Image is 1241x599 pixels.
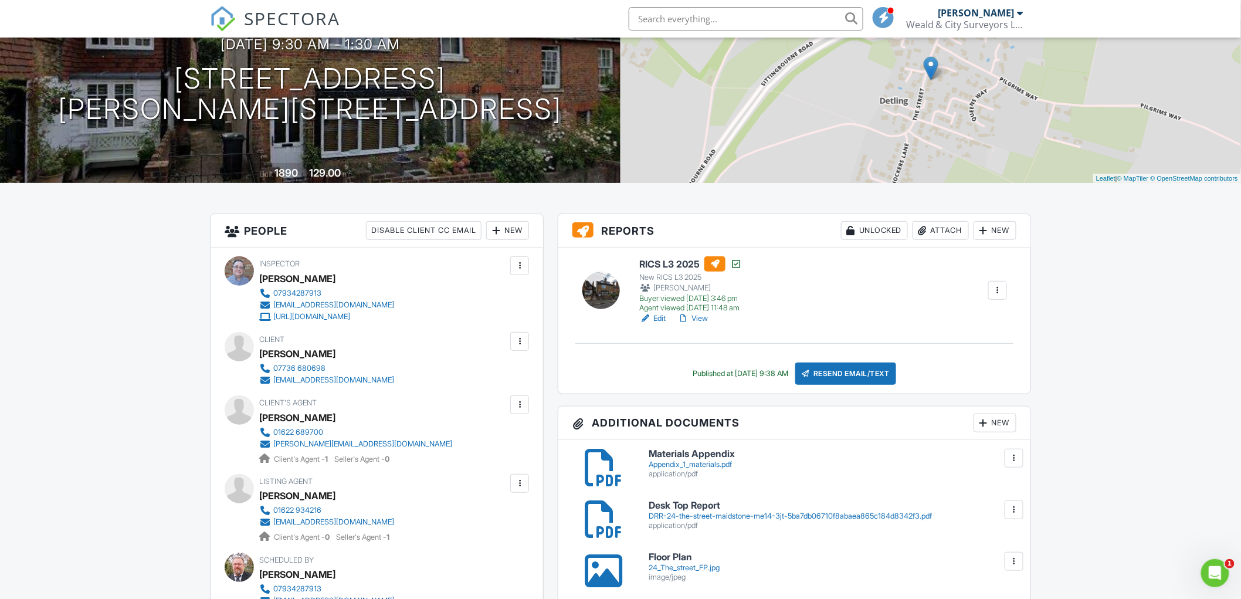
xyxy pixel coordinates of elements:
a: [PERSON_NAME][EMAIL_ADDRESS][DOMAIN_NAME] [259,438,452,450]
div: [PERSON_NAME] [259,566,335,583]
strong: 0 [385,455,389,463]
span: Scheduled By [259,556,314,564]
a: Leaflet [1096,175,1115,182]
span: Listing Agent [259,477,313,486]
span: Client's Agent - [274,533,331,542]
span: Built [260,170,273,178]
h6: Materials Appendix [649,449,1016,459]
a: [EMAIL_ADDRESS][DOMAIN_NAME] [259,374,394,386]
div: [PERSON_NAME] [938,7,1015,19]
a: Floor Plan 24_The_street_FP.jpg image/jpeg [649,552,1016,582]
div: Agent viewed [DATE] 11:48 am [639,303,742,313]
div: Weald & City Surveyors Limited [906,19,1023,31]
a: © OpenStreetMap contributors [1151,175,1238,182]
div: 07934287913 [273,289,321,298]
div: [URL][DOMAIN_NAME] [273,312,350,322]
a: © MapTiler [1117,175,1149,182]
h1: [STREET_ADDRESS] [PERSON_NAME][STREET_ADDRESS] [59,63,562,126]
h3: Additional Documents [558,407,1030,440]
div: [EMAIL_ADDRESS][DOMAIN_NAME] [273,375,394,385]
span: Inspector [259,259,300,268]
div: image/jpeg [649,573,1016,582]
div: application/pdf [649,469,1016,479]
div: 07934287913 [273,584,321,594]
div: Disable Client CC Email [366,221,482,240]
a: [PERSON_NAME] [259,487,335,505]
div: [PERSON_NAME] [639,282,742,294]
div: application/pdf [649,521,1016,530]
span: SPECTORA [244,6,340,31]
div: 24_The_street_FP.jpg [649,563,1016,573]
h6: RICS L3 2025 [639,256,742,272]
div: Unlocked [841,221,908,240]
a: [EMAIL_ADDRESS][DOMAIN_NAME] [259,516,394,528]
div: New RICS L3 2025 [639,273,742,282]
a: Edit [639,313,666,324]
a: [URL][DOMAIN_NAME] [259,311,394,323]
div: Buyer viewed [DATE] 3:46 pm [639,294,742,303]
span: Client's Agent [259,398,317,407]
div: | [1093,174,1241,184]
a: 07934287913 [259,287,394,299]
a: Desk Top Report DRR-24-the-street-maidstone-me14-3jt-5ba7db06710f8abaea865c184d8342f3.pdf applica... [649,500,1016,530]
span: Seller's Agent - [336,533,389,542]
span: m² [343,170,351,178]
div: New [486,221,529,240]
a: RICS L3 2025 New RICS L3 2025 [PERSON_NAME] Buyer viewed [DATE] 3:46 pm Agent viewed [DATE] 11:48 am [639,256,742,313]
div: 01622 934216 [273,506,321,515]
div: Attach [913,221,969,240]
div: New [974,414,1016,432]
div: Appendix_1_materials.pdf [649,460,1016,469]
div: [PERSON_NAME] [259,345,335,363]
span: Client [259,335,284,344]
span: 1 [1225,559,1235,568]
div: Resend Email/Text [795,363,896,385]
a: View [677,313,708,324]
div: [EMAIL_ADDRESS][DOMAIN_NAME] [273,517,394,527]
div: [PERSON_NAME][EMAIL_ADDRESS][DOMAIN_NAME] [273,439,452,449]
a: 01622 689700 [259,427,452,438]
div: DRR-24-the-street-maidstone-me14-3jt-5ba7db06710f8abaea865c184d8342f3.pdf [649,512,1016,521]
img: The Best Home Inspection Software - Spectora [210,6,236,32]
span: Client's Agent - [274,455,330,463]
span: Seller's Agent - [334,455,389,463]
div: Published at [DATE] 9:38 AM [693,369,788,378]
a: [PERSON_NAME] [259,409,335,427]
h3: [DATE] 9:30 am - 1:30 am [221,36,400,52]
a: 07934287913 [259,583,394,595]
a: 07736 680698 [259,363,394,374]
input: Search everything... [629,7,863,31]
div: [EMAIL_ADDRESS][DOMAIN_NAME] [273,300,394,310]
div: [PERSON_NAME] [259,270,335,287]
a: [EMAIL_ADDRESS][DOMAIN_NAME] [259,299,394,311]
div: 1890 [274,167,298,179]
h6: Desk Top Report [649,500,1016,511]
a: SPECTORA [210,16,340,40]
strong: 1 [325,455,328,463]
strong: 1 [386,533,389,542]
div: 01622 689700 [273,428,323,437]
h3: Reports [558,214,1030,248]
div: 07736 680698 [273,364,325,373]
a: 01622 934216 [259,505,394,516]
h3: People [211,214,543,248]
div: 129.00 [309,167,341,179]
div: New [974,221,1016,240]
strong: 0 [325,533,330,542]
iframe: Intercom live chat [1201,559,1229,587]
h6: Floor Plan [649,552,1016,563]
a: Materials Appendix Appendix_1_materials.pdf application/pdf [649,449,1016,479]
